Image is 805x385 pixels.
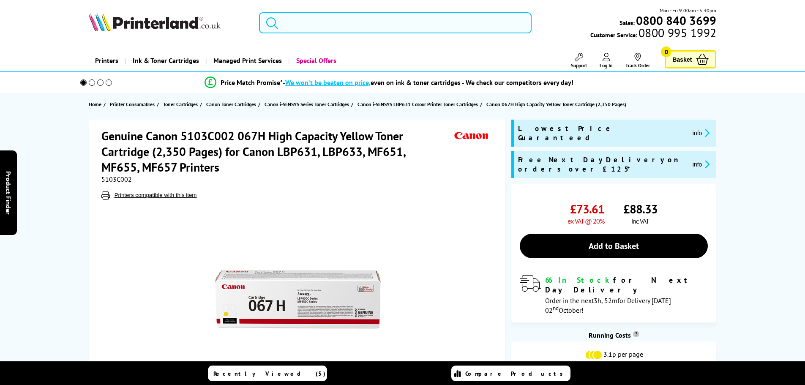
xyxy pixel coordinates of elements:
span: Canon i-SENSYS LBP631 Colour Printer Toner Cartridges [357,100,478,109]
span: Compare Products [465,370,568,377]
span: Order in the next for Delivery [DATE] 02 October! [545,296,671,314]
a: 0800 840 3699 [635,16,716,25]
a: Compare Products [451,366,570,381]
span: Log In [600,62,613,68]
span: Ink & Toner Cartridges [133,50,199,71]
span: Customer Service: [590,29,716,39]
span: 66 In Stock [545,275,613,285]
a: Recently Viewed (5) [208,366,327,381]
span: Canon 067H High Capacity Yellow Toner Cartridge (2,350 Pages) [486,100,626,109]
a: Basket 0 [665,50,716,68]
span: 0800 995 1992 [637,29,716,37]
a: Printer Consumables [110,100,157,109]
img: Canon 5103C002 067H High Capacity Yellow Toner Cartridge (2,350 Pages) [215,216,381,382]
a: Special Offers [288,50,343,71]
h1: Genuine Canon 5103C002 067H High Capacity Yellow Toner Cartridge (2,350 Pages) for Canon LBP631, ... [101,128,452,175]
a: Managed Print Services [205,50,288,71]
sup: nd [553,304,559,312]
a: Printers [89,50,125,71]
span: Toner Cartridges [163,100,198,109]
div: for Next Day Delivery [545,275,708,295]
b: 0800 840 3699 [636,13,716,28]
span: Home [89,100,101,109]
a: Track Order [625,53,650,68]
a: Log In [600,53,613,68]
span: Sales: [619,19,635,27]
button: promo-description [690,128,712,138]
span: 3h, 52m [594,296,617,305]
span: Support [571,62,587,68]
a: Home [89,100,104,109]
span: Free Next Day Delivery on orders over £125* [518,155,686,174]
span: We won’t be beaten on price, [285,78,371,87]
span: Canon Toner Cartridges [206,100,256,109]
a: Canon i-SENSYS Series Toner Cartridges [265,100,351,109]
a: Canon 067H High Capacity Yellow Toner Cartridge (2,350 Pages) [486,100,628,109]
span: Printer Consumables [110,100,155,109]
a: Printerland Logo [89,13,249,33]
span: £88.33 [623,201,658,217]
span: Recently Viewed (5) [213,370,326,377]
span: Basket [672,54,692,65]
span: Product Finder [4,171,13,214]
span: Price Match Promise* [221,78,283,87]
span: Mon - Fri 9:00am - 5:30pm [660,6,716,14]
span: Canon i-SENSYS Series Toner Cartridges [265,100,349,109]
span: Lowest Price Guaranteed [518,124,686,142]
div: Running Costs [511,331,716,339]
button: promo-description [690,159,712,169]
a: Support [571,53,587,68]
sup: Cost per page [633,331,639,337]
span: 3.1p per page [603,350,643,360]
div: modal_delivery [520,275,708,314]
li: modal_Promise [69,75,710,90]
span: 0 [661,46,671,57]
a: Toner Cartridges [163,100,200,109]
button: Printers compatible with this item [112,191,199,199]
img: Printerland Logo [89,13,221,31]
img: Canon [452,128,491,144]
span: £73.61 [570,201,604,217]
a: Canon Toner Cartridges [206,100,258,109]
span: 5103C002 [101,175,132,183]
a: Canon i-SENSYS LBP631 Colour Printer Toner Cartridges [357,100,480,109]
a: Add to Basket [520,234,708,258]
a: Ink & Toner Cartridges [125,50,205,71]
span: inc VAT [631,217,649,225]
div: - even on ink & toner cartridges - We check our competitors every day! [283,78,573,87]
span: ex VAT @ 20% [568,217,604,225]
